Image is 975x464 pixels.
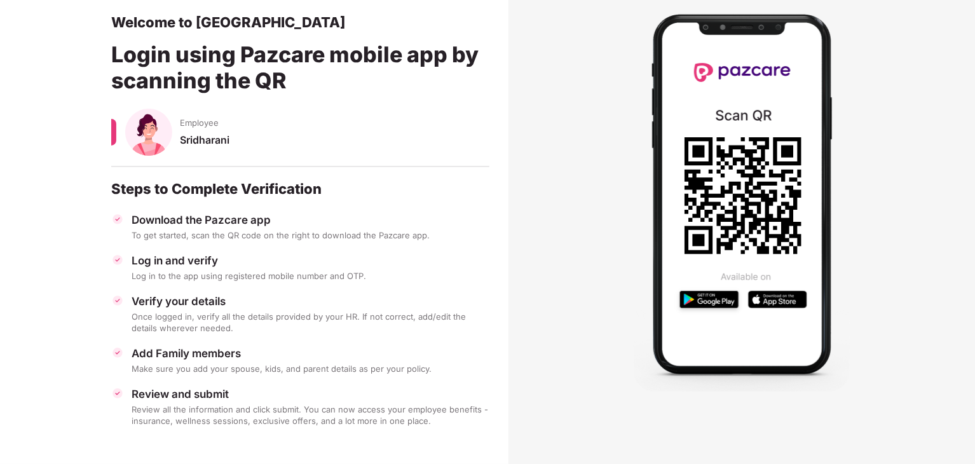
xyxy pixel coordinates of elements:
[111,294,124,307] img: svg+xml;base64,PHN2ZyBpZD0iVGljay0zMngzMiIgeG1sbnM9Imh0dHA6Ly93d3cudzMub3JnLzIwMDAvc3ZnIiB3aWR0aD...
[132,294,489,308] div: Verify your details
[132,311,489,334] div: Once logged in, verify all the details provided by your HR. If not correct, add/edit the details ...
[111,346,124,359] img: svg+xml;base64,PHN2ZyBpZD0iVGljay0zMngzMiIgeG1sbnM9Imh0dHA6Ly93d3cudzMub3JnLzIwMDAvc3ZnIiB3aWR0aD...
[111,387,124,400] img: svg+xml;base64,PHN2ZyBpZD0iVGljay0zMngzMiIgeG1sbnM9Imh0dHA6Ly93d3cudzMub3JnLzIwMDAvc3ZnIiB3aWR0aD...
[132,254,489,268] div: Log in and verify
[132,270,489,282] div: Log in to the app using registered mobile number and OTP.
[132,346,489,360] div: Add Family members
[132,363,489,374] div: Make sure you add your spouse, kids, and parent details as per your policy.
[111,31,489,109] div: Login using Pazcare mobile app by scanning the QR
[132,404,489,426] div: Review all the information and click submit. You can now access your employee benefits - insuranc...
[180,117,219,128] span: Employee
[132,229,489,241] div: To get started, scan the QR code on the right to download the Pazcare app.
[132,387,489,401] div: Review and submit
[111,180,489,198] div: Steps to Complete Verification
[180,133,489,158] div: Sridharani
[132,213,489,227] div: Download the Pazcare app
[111,213,124,226] img: svg+xml;base64,PHN2ZyBpZD0iVGljay0zMngzMiIgeG1sbnM9Imh0dHA6Ly93d3cudzMub3JnLzIwMDAvc3ZnIiB3aWR0aD...
[111,13,489,31] div: Welcome to [GEOGRAPHIC_DATA]
[111,254,124,266] img: svg+xml;base64,PHN2ZyBpZD0iVGljay0zMngzMiIgeG1sbnM9Imh0dHA6Ly93d3cudzMub3JnLzIwMDAvc3ZnIiB3aWR0aD...
[125,109,172,156] img: svg+xml;base64,PHN2ZyB4bWxucz0iaHR0cDovL3d3dy53My5vcmcvMjAwMC9zdmciIHhtbG5zOnhsaW5rPSJodHRwOi8vd3...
